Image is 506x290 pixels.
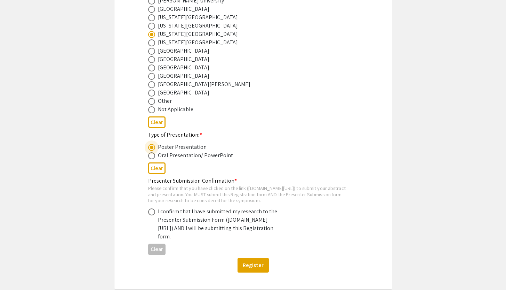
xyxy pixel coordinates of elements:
div: [GEOGRAPHIC_DATA] [158,89,210,97]
div: Please confirm that you have clicked on the link ([DOMAIN_NAME][URL]) to submit your abstract and... [148,185,347,204]
div: Not Applicable [158,105,193,114]
div: [US_STATE][GEOGRAPHIC_DATA] [158,13,238,22]
mat-label: Type of Presentation: [148,131,202,138]
div: [GEOGRAPHIC_DATA] [158,63,210,72]
div: Other [158,97,172,105]
div: [GEOGRAPHIC_DATA] [158,55,210,63]
div: Poster Presentation [158,143,207,151]
mat-label: Presenter Submission Confirmation [148,177,237,184]
iframe: Chat [5,259,30,285]
div: [US_STATE][GEOGRAPHIC_DATA] [158,30,238,38]
div: [GEOGRAPHIC_DATA] [158,47,210,55]
button: Clear [148,244,166,255]
div: [US_STATE][GEOGRAPHIC_DATA] [158,38,238,47]
button: Clear [148,116,166,128]
div: [US_STATE][GEOGRAPHIC_DATA] [158,22,238,30]
div: [GEOGRAPHIC_DATA][PERSON_NAME] [158,80,251,89]
div: [GEOGRAPHIC_DATA] [158,72,210,80]
div: Oral Presentation/ PowerPoint [158,151,233,160]
div: I confirm that I have submitted my research to the Presenter Submission Form ([DOMAIN_NAME][URL])... [158,207,280,241]
div: [GEOGRAPHIC_DATA] [158,5,210,13]
button: Clear [148,162,166,174]
button: Register [238,258,269,273]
